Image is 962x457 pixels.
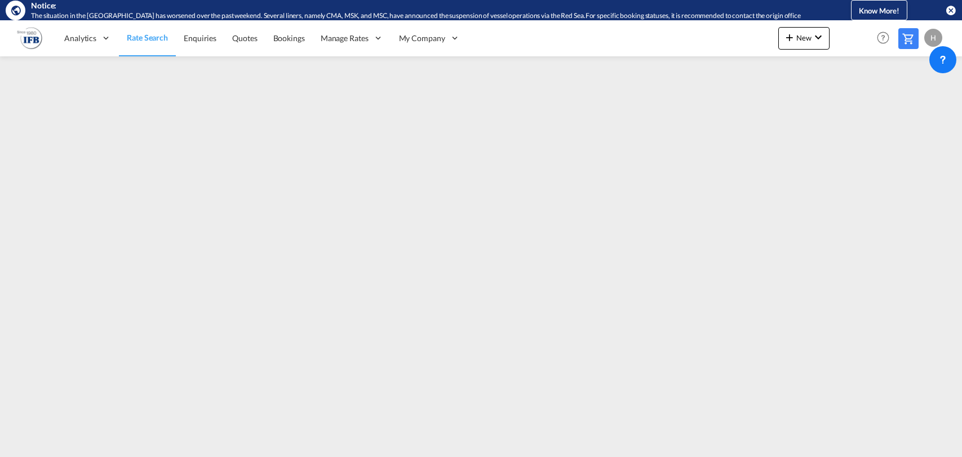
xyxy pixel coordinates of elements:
div: Help [874,28,898,48]
div: H [924,29,942,47]
a: Enquiries [176,20,224,56]
span: Help [874,28,893,47]
a: Quotes [224,20,265,56]
div: The situation in the Red Sea has worsened over the past weekend. Several liners, namely CMA, MSK,... [31,11,814,21]
md-icon: icon-earth [10,5,21,16]
div: Manage Rates [313,20,391,56]
span: New [783,33,825,42]
button: icon-close-circle [945,5,956,16]
span: Know More! [859,6,899,15]
span: Rate Search [127,33,168,42]
span: Manage Rates [321,33,369,44]
a: Rate Search [119,20,176,56]
span: Quotes [232,33,257,43]
span: Analytics [64,33,96,44]
img: b628ab10256c11eeb52753acbc15d091.png [17,25,42,51]
md-icon: icon-plus 400-fg [783,30,796,44]
span: My Company [399,33,445,44]
div: My Company [391,20,468,56]
a: Bookings [265,20,313,56]
md-icon: icon-chevron-down [812,30,825,44]
button: icon-plus 400-fgNewicon-chevron-down [778,27,830,50]
span: Enquiries [184,33,216,43]
span: Bookings [273,33,305,43]
div: Analytics [56,20,119,56]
